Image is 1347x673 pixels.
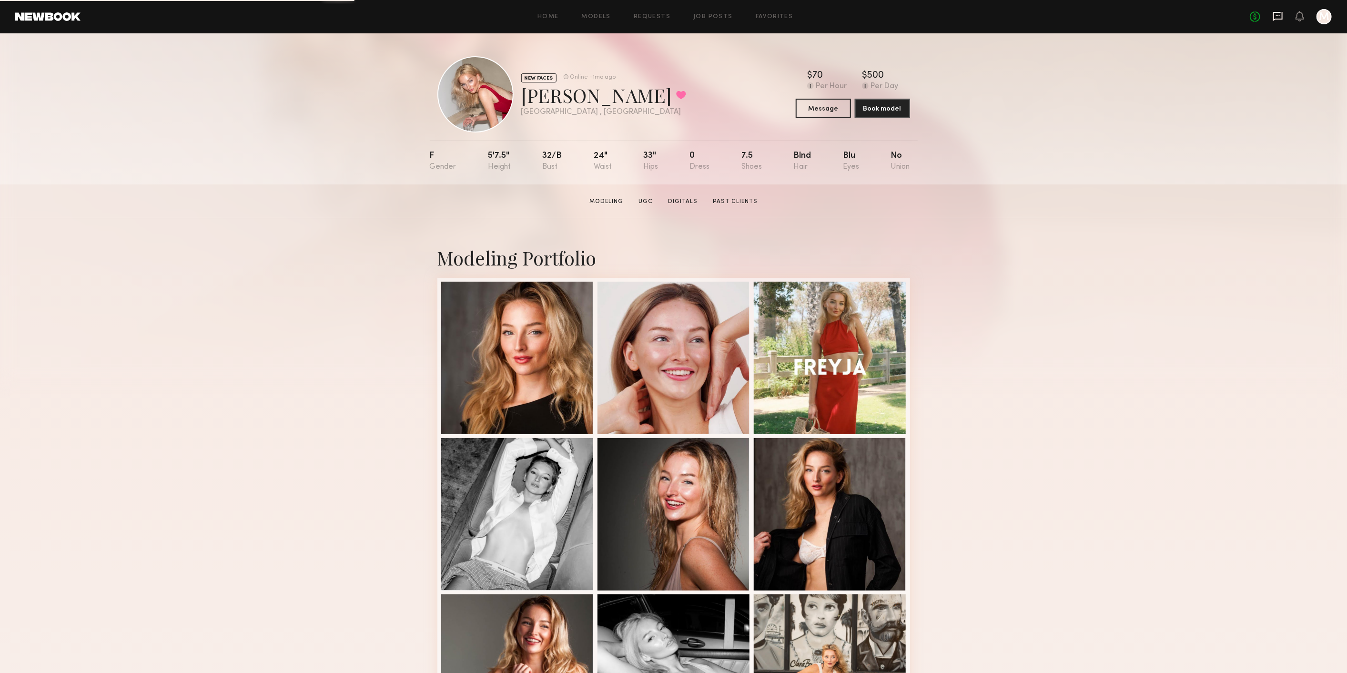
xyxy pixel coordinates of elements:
div: [PERSON_NAME] [521,82,686,108]
div: Blnd [794,152,811,171]
div: Modeling Portfolio [437,245,910,270]
div: Online +1mo ago [570,74,616,81]
a: Job Posts [693,14,733,20]
a: M [1317,9,1332,24]
div: $ [807,71,812,81]
a: Favorites [756,14,793,20]
div: 5'7.5" [488,152,511,171]
div: 0 [690,152,710,171]
a: Models [582,14,611,20]
button: Book model [855,99,910,118]
div: 70 [812,71,823,81]
div: 7.5 [741,152,762,171]
div: Blu [843,152,859,171]
div: 500 [867,71,884,81]
div: [GEOGRAPHIC_DATA] , [GEOGRAPHIC_DATA] [521,108,686,116]
div: NEW FACES [521,73,557,82]
a: Past Clients [709,197,761,206]
button: Message [796,99,851,118]
a: Home [537,14,559,20]
div: 33" [643,152,658,171]
div: 32/b [542,152,562,171]
div: Per Day [871,82,898,91]
div: F [430,152,456,171]
div: $ [862,71,867,81]
a: UGC [635,197,657,206]
a: Digitals [664,197,701,206]
div: 24" [594,152,612,171]
a: Requests [634,14,670,20]
div: No [891,152,910,171]
div: Per Hour [816,82,847,91]
a: Modeling [586,197,627,206]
